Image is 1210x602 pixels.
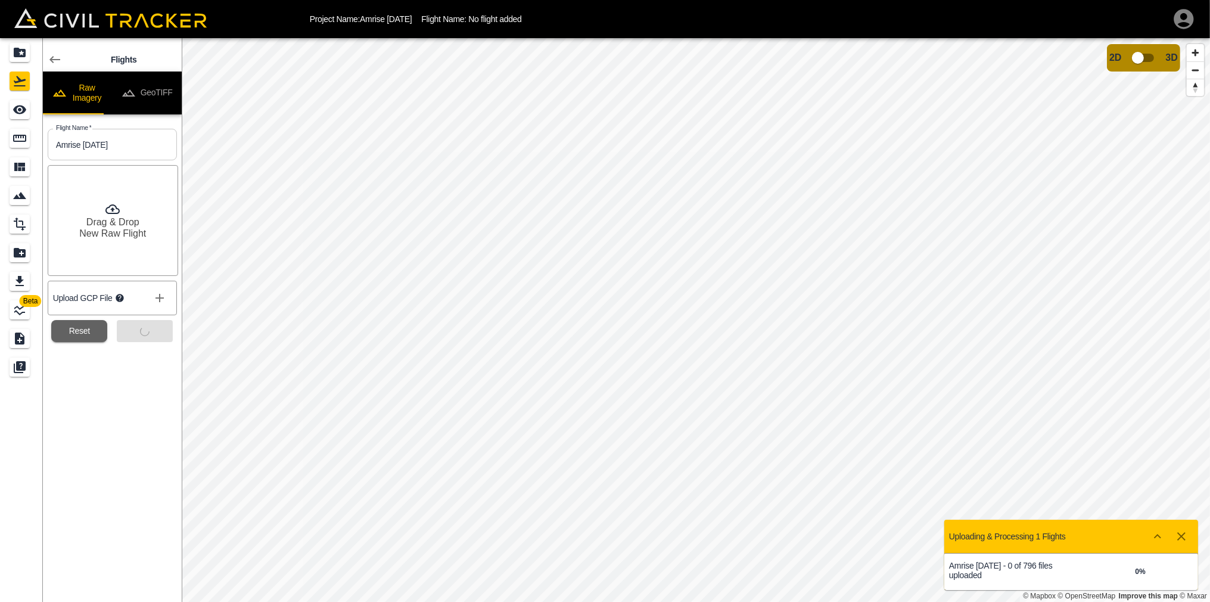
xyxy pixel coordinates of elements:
button: Zoom out [1187,61,1204,79]
p: Flight Name: No flight added [421,14,521,24]
a: Mapbox [1023,592,1056,600]
a: Map feedback [1119,592,1178,600]
button: Reset bearing to north [1187,79,1204,96]
span: 2D [1109,52,1121,63]
p: Project Name: Amrise [DATE] [310,14,412,24]
p: Uploading & Processing 1 Flights [949,532,1066,541]
button: Show more [1146,525,1169,548]
a: OpenStreetMap [1058,592,1116,600]
strong: 0 % [1135,567,1145,576]
a: Maxar [1180,592,1207,600]
button: Zoom in [1187,44,1204,61]
p: Amrise [DATE] - 0 of 796 files uploaded [949,561,1071,581]
img: Civil Tracker [14,8,207,28]
span: 3D [1166,52,1178,63]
